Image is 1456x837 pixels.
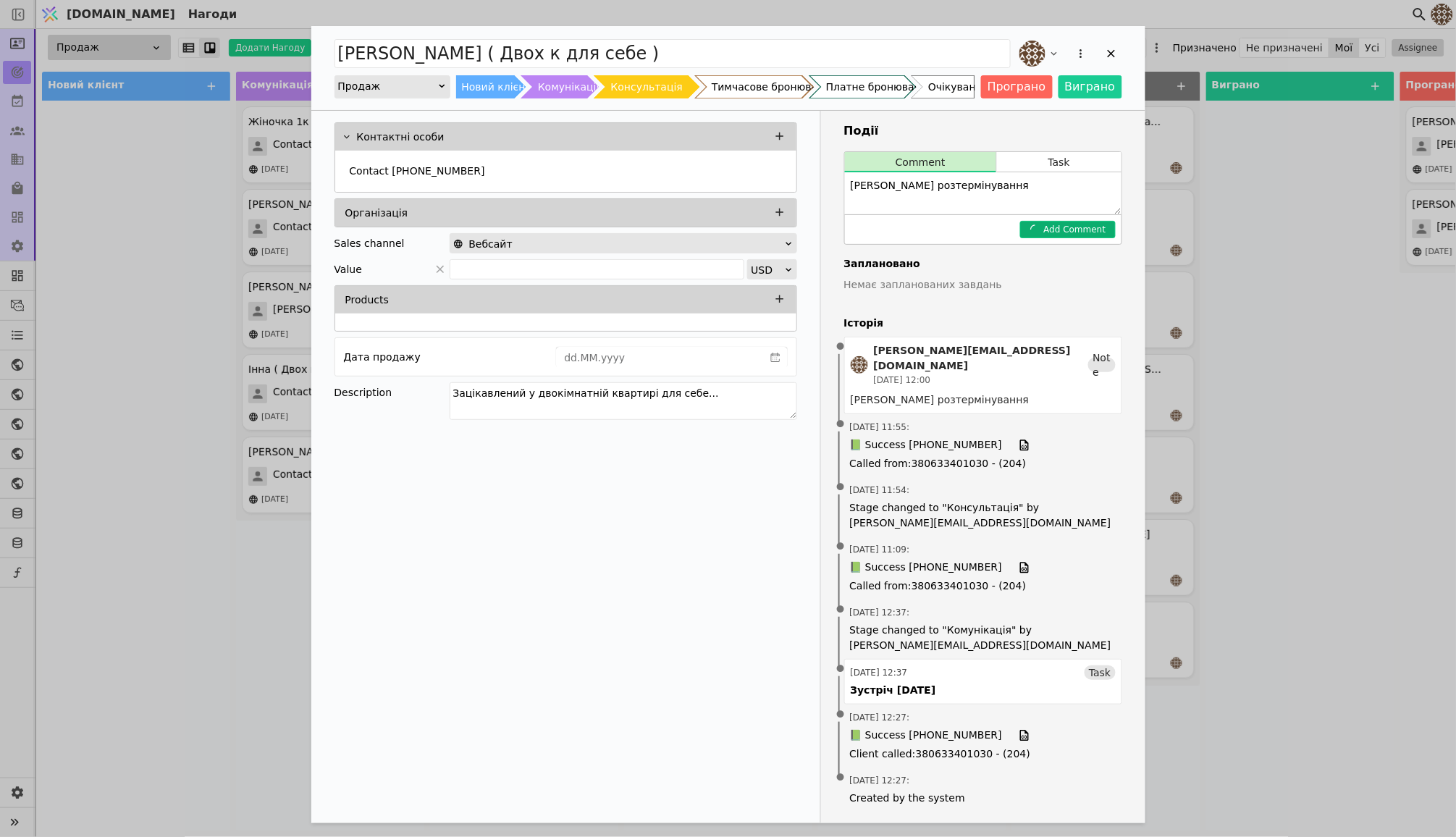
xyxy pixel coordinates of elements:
button: Comment [845,152,997,172]
span: Task [1089,665,1111,680]
div: Новий клієнт [462,75,531,98]
span: • [833,329,848,366]
span: [DATE] 12:27 : [850,774,910,787]
div: Зустріч [DATE] [851,683,936,698]
textarea: [PERSON_NAME] розтермінування [845,172,1122,214]
p: Контактні особи [357,130,445,145]
span: • [833,651,848,688]
div: USD [751,260,783,280]
h4: Історія [844,316,1122,331]
p: Немає запланованих завдань [844,277,1122,293]
button: Виграно [1059,75,1122,98]
div: Продаж [338,76,437,96]
span: Stage changed to "Консультація" by [PERSON_NAME][EMAIL_ADDRESS][DOMAIN_NAME] [850,500,1116,531]
span: 📗 Success [PHONE_NUMBER] [850,437,1002,453]
span: Called from : 380633401030 - (204) [850,579,1116,594]
img: an [1019,41,1045,67]
span: [DATE] 11:54 : [850,484,910,497]
span: • [833,592,848,628]
span: 📗 Success [PHONE_NUMBER] [850,560,1002,576]
span: 📗 Success [PHONE_NUMBER] [850,728,1002,744]
textarea: Зацікавлений у двокімнатній квартирі для себе... [450,382,797,420]
span: Stage changed to "Комунікація" by [PERSON_NAME][EMAIL_ADDRESS][DOMAIN_NAME] [850,623,1116,653]
h3: Події [844,122,1122,140]
svg: calender simple [770,353,780,363]
h4: Заплановано [844,256,1122,272]
div: Description [334,382,450,403]
div: Платне бронювання [826,75,934,98]
div: Add Opportunity [311,26,1145,823]
p: Contact [PHONE_NUMBER] [350,164,485,179]
p: Products [345,293,389,308]
img: online-store.svg [453,239,463,249]
span: • [833,469,848,506]
span: • [833,760,848,796]
div: [DATE] 12:00 [874,374,1089,387]
button: Task [997,152,1121,172]
div: Sales channel [334,233,405,253]
span: • [833,697,848,733]
span: [DATE] 11:09 : [850,543,910,556]
span: • [833,529,848,565]
div: [PERSON_NAME] розтермінування [851,392,1116,408]
span: [DATE] 11:55 : [850,421,910,434]
div: Тимчасове бронювання [712,75,837,98]
button: Add Comment [1020,221,1116,238]
span: Вебсайт [469,234,513,254]
span: [DATE] 12:27 : [850,711,910,724]
span: Note [1093,350,1111,379]
div: Дата продажу [344,347,421,367]
p: Організація [345,206,408,221]
img: an [851,356,868,374]
div: Комунікація [538,75,602,98]
input: dd.MM.yyyy [557,348,764,368]
div: Очікування [928,75,988,98]
div: [DATE] 12:37 [851,666,908,679]
span: Created by the system [850,791,1116,806]
span: [DATE] 12:37 : [850,606,910,619]
div: [PERSON_NAME][EMAIL_ADDRESS][DOMAIN_NAME] [874,343,1089,374]
span: • [833,406,848,443]
button: Програно [981,75,1053,98]
span: Value [334,259,362,279]
span: Called from : 380633401030 - (204) [850,456,1116,471]
div: Консультація [611,75,683,98]
span: Client called : 380633401030 - (204) [850,746,1116,762]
